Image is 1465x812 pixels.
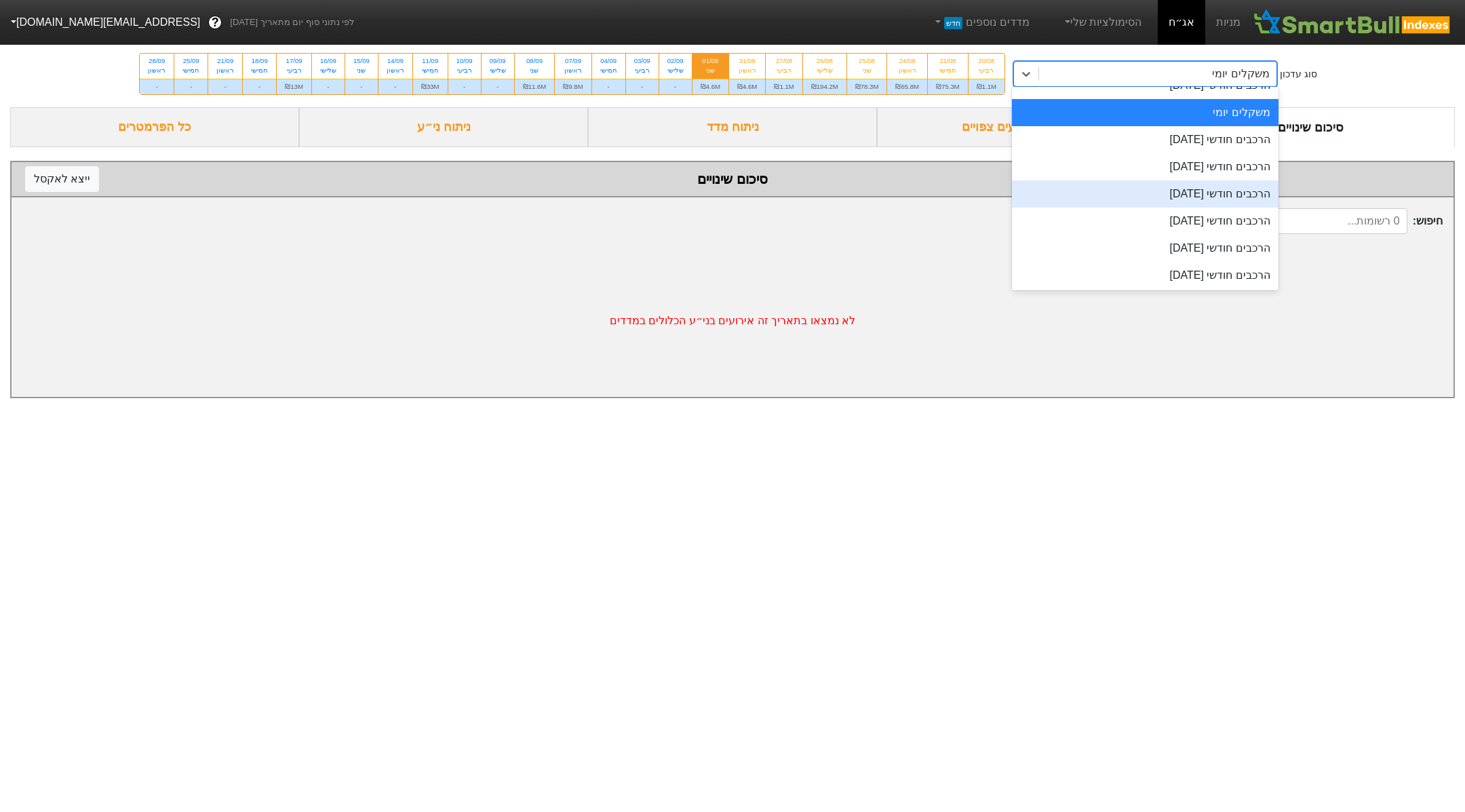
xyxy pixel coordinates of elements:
div: שני [353,66,370,75]
span: לפי נתוני סוף יום מתאריך [DATE] [230,16,354,29]
div: 20/08 [977,56,996,66]
div: הרכבים חודשי [DATE] [1012,262,1278,289]
div: רביעי [285,66,303,75]
div: שני [855,66,879,75]
div: - [592,79,625,94]
div: שלישי [490,66,506,75]
div: משקלים יומי [1012,99,1278,126]
div: ₪4.6M [692,79,728,94]
div: 10/09 [456,56,473,66]
div: 03/09 [634,56,650,66]
div: לא נמצאו בתאריך זה אירועים בני״ע הכלולים במדדים [12,245,1453,397]
div: 18/09 [251,56,268,66]
div: ראשון [387,66,404,75]
div: רביעי [977,66,996,75]
div: ₪194.2M [803,79,846,94]
div: הרכבים חודשי [DATE] [1012,235,1278,262]
div: 21/08 [936,56,960,66]
div: - [378,79,412,94]
div: 07/09 [563,56,583,66]
div: רביעי [774,66,794,75]
div: - [174,79,208,94]
div: שלישי [320,66,336,75]
div: רביעי [634,66,650,75]
div: הרכבים חודשי [DATE] [1012,208,1278,235]
div: 25/08 [855,56,879,66]
div: הרכבים חודשי [DATE] [1012,126,1278,153]
button: ייצא לאקסל [25,166,99,192]
div: ביקושים והיצעים צפויים [877,107,1166,147]
div: 17/09 [285,56,303,66]
div: ראשון [737,66,757,75]
div: הרכבים חודשי [DATE] [1012,289,1278,316]
div: ראשון [895,66,919,75]
div: ₪75.3M [928,79,968,94]
div: ₪33M [413,79,448,94]
div: חמישי [421,66,439,75]
div: חמישי [251,66,268,75]
div: 02/09 [667,56,684,66]
div: - [482,79,514,94]
div: - [659,79,692,94]
div: 25/09 [182,56,199,66]
div: 31/08 [737,56,757,66]
div: 11/09 [421,56,439,66]
div: שני [701,66,720,75]
div: 24/08 [895,56,919,66]
div: - [312,79,345,94]
a: מדדים נוספיםחדש [927,9,1035,36]
div: 04/09 [600,56,617,66]
div: סוג עדכון [1280,67,1317,81]
img: SmartBull [1251,9,1454,36]
div: חמישי [182,66,199,75]
div: ₪11.6M [515,79,555,94]
div: - [243,79,276,94]
div: ניתוח ני״ע [299,107,588,147]
span: חדש [944,17,962,29]
div: ₪13M [277,79,311,94]
span: ? [212,14,219,32]
div: שני [523,66,547,75]
div: משקלים יומי [1212,66,1269,82]
div: חמישי [936,66,960,75]
div: הרכבים חודשי [DATE] [1012,153,1278,180]
div: ₪65.8M [887,79,927,94]
div: ראשון [216,66,234,75]
div: שלישי [811,66,838,75]
div: ניתוח מדד [588,107,877,147]
div: 15/09 [353,56,370,66]
div: 27/08 [774,56,794,66]
div: - [345,79,378,94]
div: 14/09 [387,56,404,66]
div: ₪1.1M [766,79,802,94]
div: סיכום שינויים [1166,107,1455,147]
div: כל הפרמטרים [10,107,299,147]
div: סיכום שינויים [25,169,1440,189]
div: 08/09 [523,56,547,66]
div: - [208,79,242,94]
div: רביעי [456,66,473,75]
div: 16/09 [320,56,336,66]
div: 09/09 [490,56,506,66]
div: ₪9.8M [555,79,591,94]
div: ₪78.3M [847,79,887,94]
div: 28/09 [148,56,165,66]
a: הסימולציות שלי [1057,9,1148,36]
div: 26/08 [811,56,838,66]
div: חמישי [600,66,617,75]
div: הרכבים חודשי [DATE] [1012,180,1278,208]
div: ₪1.1M [969,79,1004,94]
div: - [140,79,174,94]
div: שלישי [667,66,684,75]
div: - [448,79,481,94]
div: 01/09 [701,56,720,66]
div: ראשון [563,66,583,75]
div: - [626,79,659,94]
div: ראשון [148,66,165,75]
div: 21/09 [216,56,234,66]
div: ₪4.6M [729,79,765,94]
